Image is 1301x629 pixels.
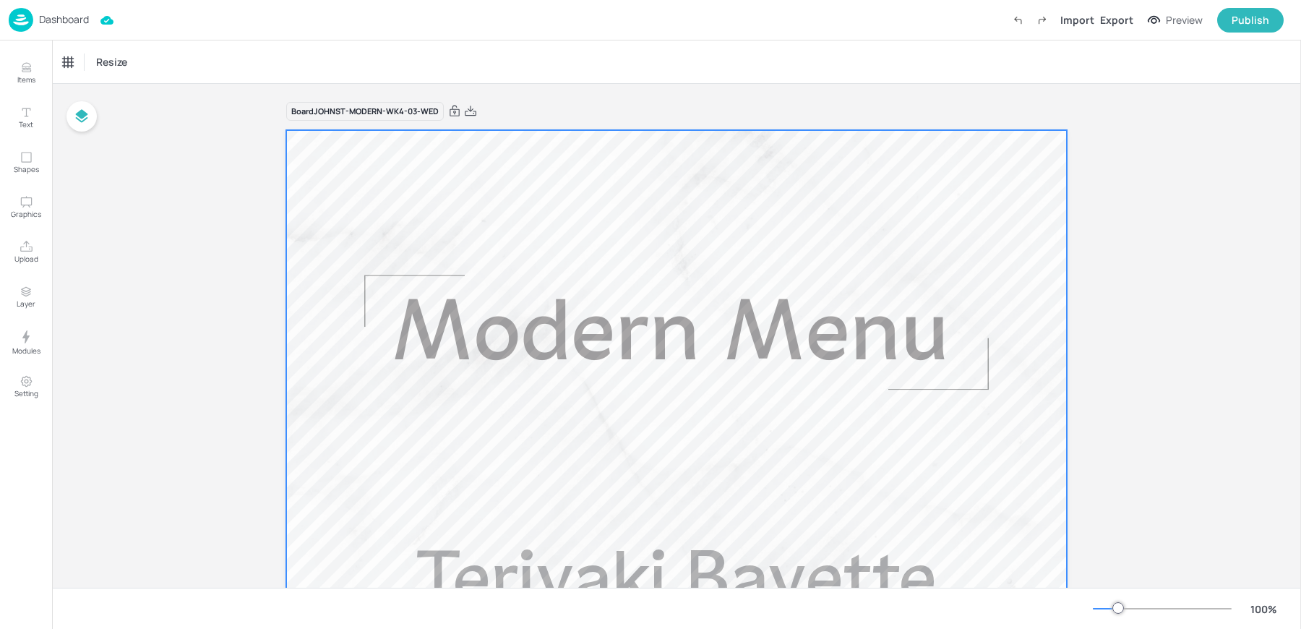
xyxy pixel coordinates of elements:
label: Undo (Ctrl + Z) [1005,8,1030,33]
span: Resize [93,54,130,69]
p: Dashboard [39,14,89,25]
label: Redo (Ctrl + Y) [1030,8,1055,33]
div: Board JOHNST-MODERN-WK4-03-WED [286,102,444,121]
div: 100 % [1246,602,1281,617]
button: Preview [1139,9,1211,31]
img: logo-86c26b7e.jpg [9,8,33,32]
div: Publish [1232,12,1269,28]
button: Publish [1217,8,1284,33]
div: Export [1100,12,1133,27]
div: Preview [1166,12,1203,28]
div: Import [1060,12,1094,27]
